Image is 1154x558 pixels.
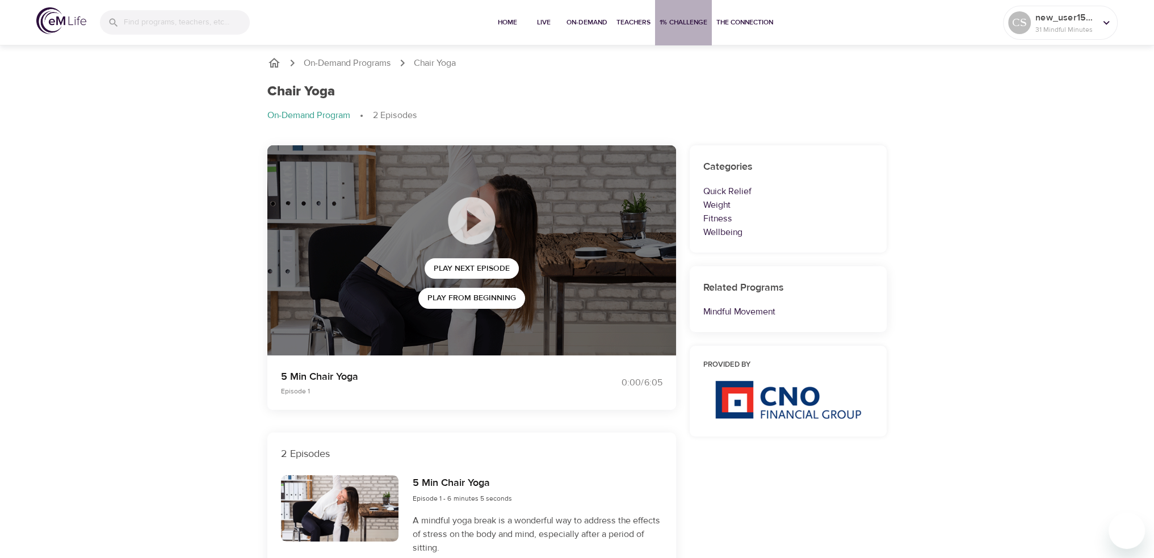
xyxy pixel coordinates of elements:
[281,369,564,384] p: 5 Min Chair Yoga
[434,262,510,276] span: Play Next Episode
[577,376,662,389] div: 0:00 / 6:05
[412,494,511,503] span: Episode 1 - 6 minutes 5 seconds
[267,83,335,100] h1: Chair Yoga
[414,57,456,70] p: Chair Yoga
[616,16,651,28] span: Teachers
[124,10,250,35] input: Find programs, teachers, etc...
[1109,513,1145,549] iframe: Button to launch messaging window
[703,212,874,225] p: Fitness
[36,7,86,34] img: logo
[715,380,861,419] img: CNO%20logo.png
[427,291,516,305] span: Play from beginning
[566,16,607,28] span: On-Demand
[1035,11,1096,24] p: new_user1566335009
[304,57,391,70] a: On-Demand Programs
[494,16,521,28] span: Home
[267,109,887,123] nav: breadcrumb
[418,288,525,309] button: Play from beginning
[703,225,874,239] p: Wellbeing
[660,16,707,28] span: 1% Challenge
[1008,11,1031,34] div: CS
[281,446,662,461] p: 2 Episodes
[373,109,417,122] p: 2 Episodes
[1035,24,1096,35] p: 31 Mindful Minutes
[425,258,519,279] button: Play Next Episode
[703,184,874,198] p: Quick Relief
[412,514,662,555] p: A mindful yoga break is a wonderful way to address the effects of stress on the body and mind, es...
[716,16,773,28] span: The Connection
[530,16,557,28] span: Live
[703,280,874,296] h6: Related Programs
[267,109,350,122] p: On-Demand Program
[703,359,874,371] h6: Provided by
[412,475,511,492] h6: 5 Min Chair Yoga
[281,386,564,396] p: Episode 1
[703,306,775,317] a: Mindful Movement
[267,56,887,70] nav: breadcrumb
[703,198,874,212] p: Weight
[703,159,874,175] h6: Categories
